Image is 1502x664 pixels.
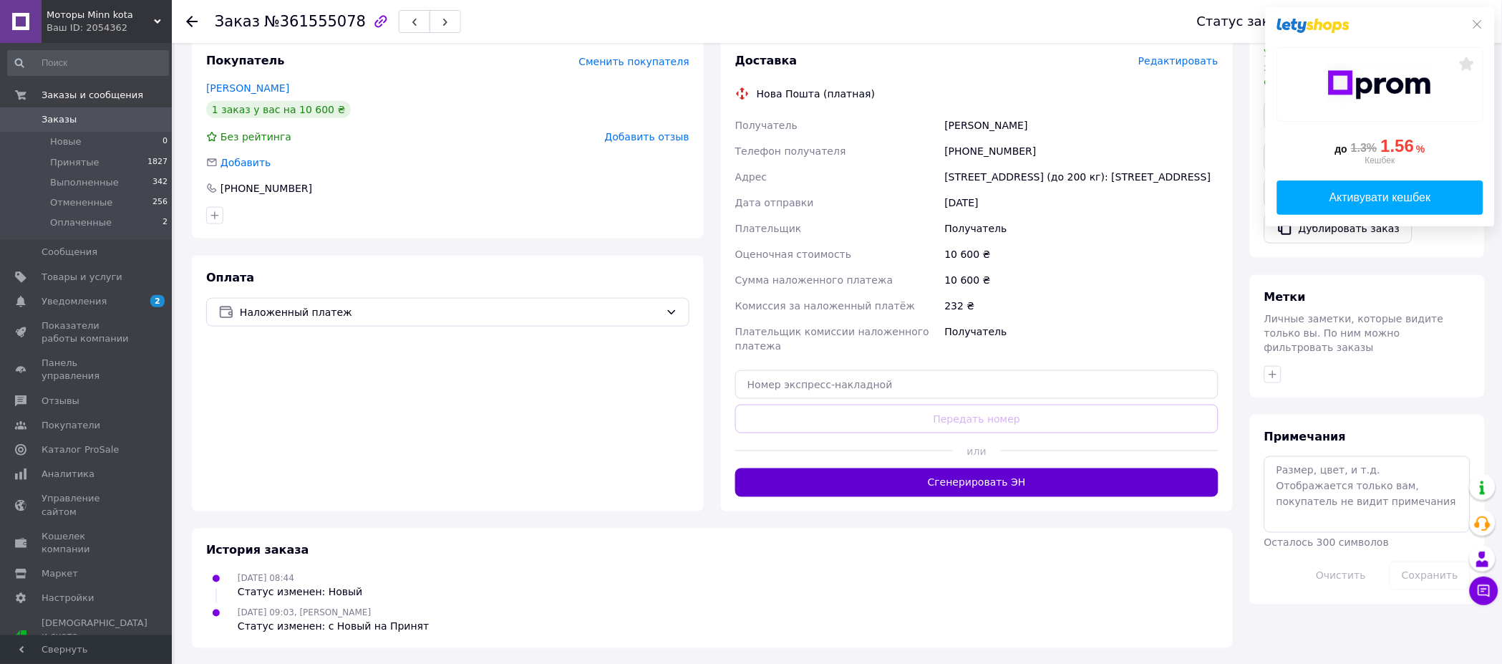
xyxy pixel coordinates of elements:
span: Выполненные [50,176,119,189]
input: Поиск [7,50,169,76]
div: [DATE] [942,190,1221,216]
span: Добавить [221,157,271,168]
span: Дата отправки [735,197,814,208]
span: Отзывы [42,395,79,408]
span: Уведомления [42,295,107,308]
span: Принятые [50,156,100,169]
span: 342 [152,176,168,189]
span: Отмененные [50,196,112,209]
div: Статус заказа [1197,14,1293,29]
span: Без рейтинга [221,131,291,143]
button: Чат с покупателем [1470,577,1498,605]
div: Получатель [942,216,1221,241]
div: Ваш ID: 2054362 [47,21,172,34]
span: Адрес [735,171,767,183]
span: 1827 [147,156,168,169]
div: Статус изменен: с Новый на Принят [238,620,429,634]
span: или [953,444,1002,458]
span: [DATE] 09:03, [PERSON_NAME] [238,608,371,618]
input: Номер экспресс-накладной [735,370,1218,399]
span: Оплата [206,271,254,284]
span: Управление сайтом [42,492,132,518]
span: Сумма наложенного платежа [735,274,893,286]
span: Получатель [735,120,798,131]
div: Вернуться назад [186,14,198,29]
div: [PHONE_NUMBER] [942,138,1221,164]
span: Добавить отзыв [605,131,689,143]
span: Настройки [42,592,94,605]
span: Наложенный платеж [240,304,660,320]
span: Панель управления [42,357,132,382]
span: Редактировать [1138,55,1218,67]
a: [PERSON_NAME] [206,82,289,94]
span: 2 [150,295,165,307]
button: Сгенерировать ЭН [735,468,1218,497]
div: [PERSON_NAME] [942,112,1221,138]
a: Печать PDF [1264,178,1371,208]
span: Оплаченные [50,216,112,229]
span: 0 [163,135,168,148]
span: Плательщик комиссии наложенного платежа [735,326,929,352]
span: Доставка [735,54,798,67]
span: Личные заметки, которые видите только вы. По ним можно фильтровать заказы [1264,313,1444,353]
div: 10 600 ₴ [942,267,1221,293]
div: 10 600 ₴ [942,241,1221,267]
span: Оценочная стоимость [735,249,852,260]
span: Осталось 300 символов [1264,537,1389,549]
span: Примечания [1264,430,1346,443]
span: Сообщения [42,246,97,259]
span: Заказы и сообщения [42,89,143,102]
span: Аналитика [42,468,95,481]
span: Маркет [42,567,78,580]
span: Каталог ProSale [42,443,119,456]
div: Нова Пошта (платная) [753,87,878,101]
span: №361555078 [264,13,366,30]
button: Дублировать заказ [1264,213,1413,244]
span: Покупатель [206,54,284,67]
span: Показатели работы компании [42,319,132,345]
span: У вас есть 30 дней, чтобы отправить запрос на отзыв покупателю, скопировав ссылку. [1264,47,1460,87]
span: Новые [50,135,82,148]
span: Заказ [215,13,260,30]
div: Статус изменен: Новый [238,585,362,600]
span: Заказы [42,113,77,126]
span: Комиссия за наложенный платёж [735,300,915,312]
div: 232 ₴ [942,293,1221,319]
div: 1 заказ у вас на 10 600 ₴ [206,101,351,118]
span: Метки [1264,290,1306,304]
span: Кошелек компании [42,530,132,556]
span: Плательщик [735,223,802,234]
span: Товары и услуги [42,271,122,284]
span: [DATE] 08:44 [238,574,294,584]
span: Сменить покупателя [579,56,689,67]
span: 2 [163,216,168,229]
span: [DEMOGRAPHIC_DATA] и счета [42,617,147,656]
span: Покупатели [42,419,100,432]
div: Получатель [942,319,1221,359]
span: 256 [152,196,168,209]
span: Телефон получателя [735,145,846,157]
button: Выдать чек [1264,100,1372,130]
a: Скачать PDF [1264,142,1377,172]
span: История заказа [206,544,309,557]
span: Моторы Minn kota [47,9,154,21]
div: [STREET_ADDRESS] (до 200 кг): [STREET_ADDRESS] [942,164,1221,190]
div: [PHONE_NUMBER] [219,181,314,196]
